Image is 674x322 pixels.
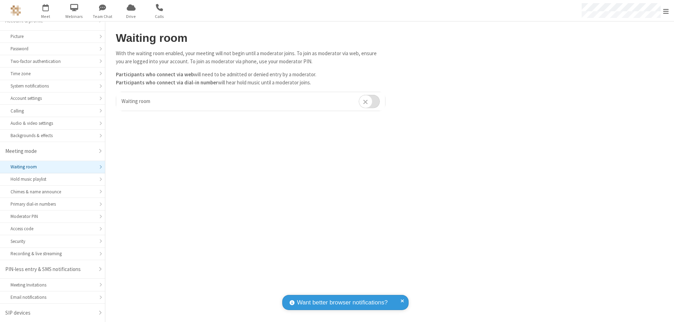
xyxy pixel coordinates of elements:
div: Security [11,238,94,245]
div: Recording & live streaming [11,250,94,257]
h2: Waiting room [116,32,385,44]
div: Meeting Invitations [11,282,94,288]
div: System notifications [11,83,94,89]
b: Participants who connect via dial-in number [116,79,218,86]
p: will need to be admitted or denied entry by a moderator. will hear hold music until a moderator j... [116,71,385,86]
div: Chimes & name announce [11,188,94,195]
div: Calling [11,108,94,114]
span: Calls [146,13,173,20]
div: Access code [11,225,94,232]
span: Waiting room [121,98,150,104]
span: Want better browser notifications? [297,298,388,307]
div: Waiting room [11,163,94,170]
span: Webinars [61,13,87,20]
span: Team Chat [90,13,116,20]
div: Picture [11,33,94,40]
div: Time zone [11,70,94,77]
div: Audio & video settings [11,120,94,127]
div: Password [11,45,94,52]
div: Meeting mode [5,147,94,155]
div: Two-factor authentication [11,58,94,65]
div: Moderator PIN [11,213,94,220]
img: QA Selenium DO NOT DELETE OR CHANGE [11,5,21,16]
span: Drive [118,13,144,20]
div: SIP devices [5,309,94,317]
span: Meet [33,13,59,20]
div: Primary dial-in numbers [11,201,94,207]
p: With the waiting room enabled, your meeting will not begin until a moderator joins. To join as mo... [116,50,385,65]
div: Email notifications [11,294,94,301]
div: Backgrounds & effects [11,132,94,139]
div: Hold music playlist [11,176,94,182]
div: PIN-less entry & SMS notifications [5,265,94,273]
b: Participants who connect via web [116,71,194,78]
div: Account settings [11,95,94,102]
